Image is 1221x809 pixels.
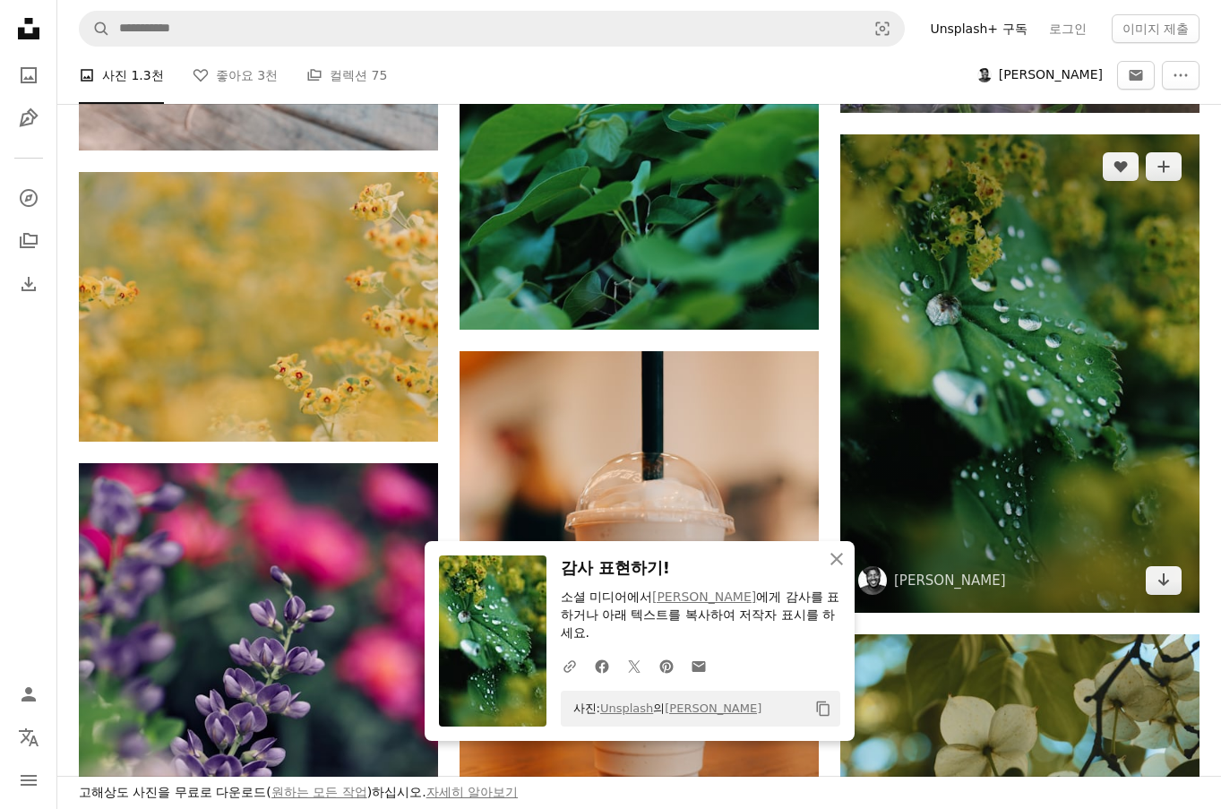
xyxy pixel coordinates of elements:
button: 컬렉션에 추가 [1146,152,1182,181]
button: 더 많은 작업 [1162,61,1200,90]
a: Twitter에 공유 [618,648,650,684]
a: 초록색 나뭇잎에 빗방울이 반짝입니다. [840,365,1200,381]
span: 75 [372,65,388,85]
img: 황금빛 꽃이 흐릿한 소프트 포커스 장면에서 피어납니다. [79,172,438,442]
a: 로그인 / 가입 [11,676,47,712]
a: 좋아요 3천 [193,47,278,104]
a: 이메일로 공유에 공유 [683,648,715,684]
a: 황금빛 꽃이 흐릿한 소프트 포커스 장면에서 피어납니다. [79,298,438,314]
a: Unsplash+ 구독 [919,14,1037,43]
a: [PERSON_NAME] [894,572,1006,590]
button: 좋아요 [1103,152,1139,181]
form: 사이트 전체에서 이미지 찾기 [79,11,905,47]
button: 시각적 검색 [861,12,904,46]
a: 사진 [11,57,47,93]
p: 소셜 미디어에서 에게 감사를 표하거나 아래 텍스트를 복사하여 저작자 표시를 하세요. [561,589,840,642]
img: 초록색 나뭇잎에 빗방울이 반짝입니다. [840,134,1200,613]
a: 원하는 모든 작업 [271,785,367,799]
a: [PERSON_NAME] [665,701,761,715]
button: Unsplash 검색 [80,12,110,46]
a: Pinterest에 공유 [650,648,683,684]
h3: 고해상도 사진을 무료로 다운로드( )하십시오. [79,784,518,802]
button: 언어 [11,719,47,755]
h3: 감사 표현하기! [561,555,840,581]
button: 클립보드에 복사하기 [808,693,838,724]
a: Unsplash [600,701,653,715]
a: Facebook에 공유 [586,648,618,684]
img: 사용자 Aaron Burden의 아바타 [977,68,992,82]
a: [PERSON_NAME] [652,590,756,604]
a: 보라색 꽃이 피고 다른 꽃으로 둘러싸여 있습니다. [79,679,438,695]
a: 다운로드 내역 [11,266,47,302]
a: 일러스트 [11,100,47,136]
a: 컬렉션 75 [306,47,387,104]
span: 3천 [257,65,278,85]
a: 자세히 알아보기 [426,785,518,799]
button: 메시지 Aaron [1117,61,1155,90]
button: 이미지 제출 [1112,14,1200,43]
a: 로그인 [1038,14,1097,43]
a: 컬렉션 [11,223,47,259]
button: 메뉴 [11,762,47,798]
span: 사진: 의 [564,694,762,723]
a: 다운로드 [1146,566,1182,595]
a: 홈 — Unsplash [11,11,47,50]
a: 탐색 [11,180,47,216]
img: Aaron Burden의 프로필로 이동 [858,566,887,595]
span: [PERSON_NAME] [999,66,1103,84]
a: 덩굴이 낡은 나무 울타리를 기어오른다. [460,97,819,113]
